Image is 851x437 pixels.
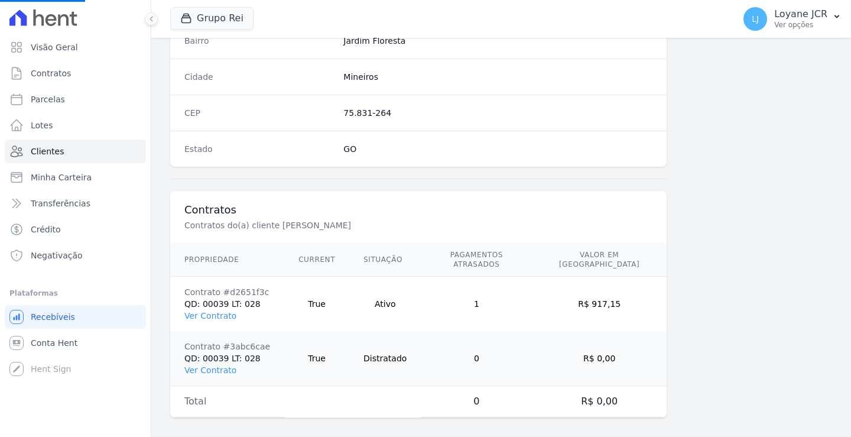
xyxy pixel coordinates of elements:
span: Crédito [31,224,61,235]
p: Ver opções [774,20,827,30]
dt: Bairro [184,35,334,47]
dd: Mineiros [343,71,652,83]
a: Clientes [5,140,146,163]
span: Negativação [31,250,83,261]
dd: Jardim Floresta [343,35,652,47]
div: Contrato #3abc6cae [184,341,270,352]
a: Parcelas [5,88,146,111]
span: Conta Hent [31,337,77,349]
dt: CEP [184,107,334,119]
span: Parcelas [31,93,65,105]
a: Lotes [5,114,146,137]
td: True [284,277,349,332]
td: 0 [421,331,532,386]
a: Negativação [5,244,146,267]
td: R$ 0,00 [532,331,667,386]
span: Lotes [31,119,53,131]
span: Contratos [31,67,71,79]
td: QD: 00039 LT: 028 [170,277,284,332]
span: Recebíveis [31,311,75,323]
a: Ver Contrato [184,311,236,321]
a: Transferências [5,192,146,215]
td: R$ 0,00 [532,386,667,417]
dd: 75.831-264 [343,107,652,119]
dd: GO [343,143,652,155]
a: Conta Hent [5,331,146,355]
a: Visão Geral [5,35,146,59]
span: Minha Carteira [31,171,92,183]
a: Contratos [5,61,146,85]
td: True [284,331,349,386]
th: Valor em [GEOGRAPHIC_DATA] [532,243,667,277]
span: Clientes [31,145,64,157]
a: Recebíveis [5,305,146,329]
a: Ver Contrato [184,365,236,375]
dt: Cidade [184,71,334,83]
div: Plataformas [9,286,141,300]
a: Minha Carteira [5,166,146,189]
p: Contratos do(a) cliente [PERSON_NAME] [184,219,582,231]
th: Pagamentos Atrasados [421,243,532,277]
p: Loyane JCR [774,8,827,20]
button: Grupo Rei [170,7,254,30]
td: QD: 00039 LT: 028 [170,331,284,386]
th: Propriedade [170,243,284,277]
th: Current [284,243,349,277]
span: LJ [752,15,759,23]
td: Total [170,386,284,417]
div: Contrato #d2651f3c [184,286,270,298]
span: Visão Geral [31,41,78,53]
dt: Estado [184,143,334,155]
button: LJ Loyane JCR Ver opções [734,2,851,35]
td: 1 [421,277,532,332]
td: Ativo [349,277,421,332]
td: R$ 917,15 [532,277,667,332]
td: Distratado [349,331,421,386]
th: Situação [349,243,421,277]
span: Transferências [31,198,90,209]
a: Crédito [5,218,146,241]
td: 0 [421,386,532,417]
h3: Contratos [184,203,652,217]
